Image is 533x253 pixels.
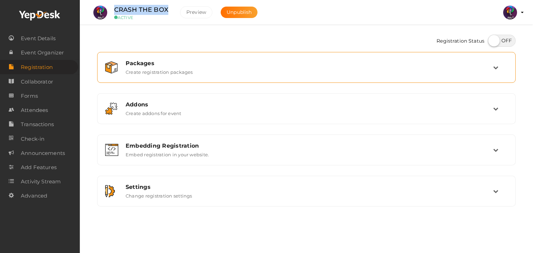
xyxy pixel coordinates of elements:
img: NRFMY55S_small.png [93,6,107,19]
span: Unpublish [227,9,252,15]
div: Embedding Registration [126,142,493,149]
a: Settings Change registration settings [101,193,512,200]
img: addon.svg [105,103,117,115]
img: setting.svg [105,185,115,197]
span: Transactions [21,117,54,131]
button: Preview [180,6,212,18]
a: Addons Create addons for event [101,111,512,117]
span: Forms [21,89,38,103]
span: Event Details [21,32,56,45]
span: Registration [21,60,53,74]
a: Embedding Registration Embed registration in your website. [101,152,512,159]
div: Settings [126,184,493,190]
span: Add Features [21,160,57,174]
label: Change registration settings [126,190,192,199]
span: Check-in [21,132,44,146]
span: Attendees [21,103,48,117]
label: Embed registration in your website. [126,149,209,157]
div: Packages [126,60,493,67]
small: ACTIVE [114,15,170,20]
label: Create registration packages [126,67,193,75]
img: embed.svg [105,144,118,156]
span: Activity Stream [21,175,61,189]
span: Announcements [21,146,65,160]
div: Addons [126,101,493,108]
button: Unpublish [221,7,257,18]
img: 5BK8ZL5P_small.png [503,6,517,19]
img: box.svg [105,61,118,73]
a: Packages Create registration packages [101,70,512,76]
label: CRASH THE BOX [114,5,168,15]
span: Event Organizer [21,46,64,60]
span: Advanced [21,189,47,203]
span: Registration Status [437,35,484,49]
span: Collaborator [21,75,53,89]
label: Create addons for event [126,108,181,116]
